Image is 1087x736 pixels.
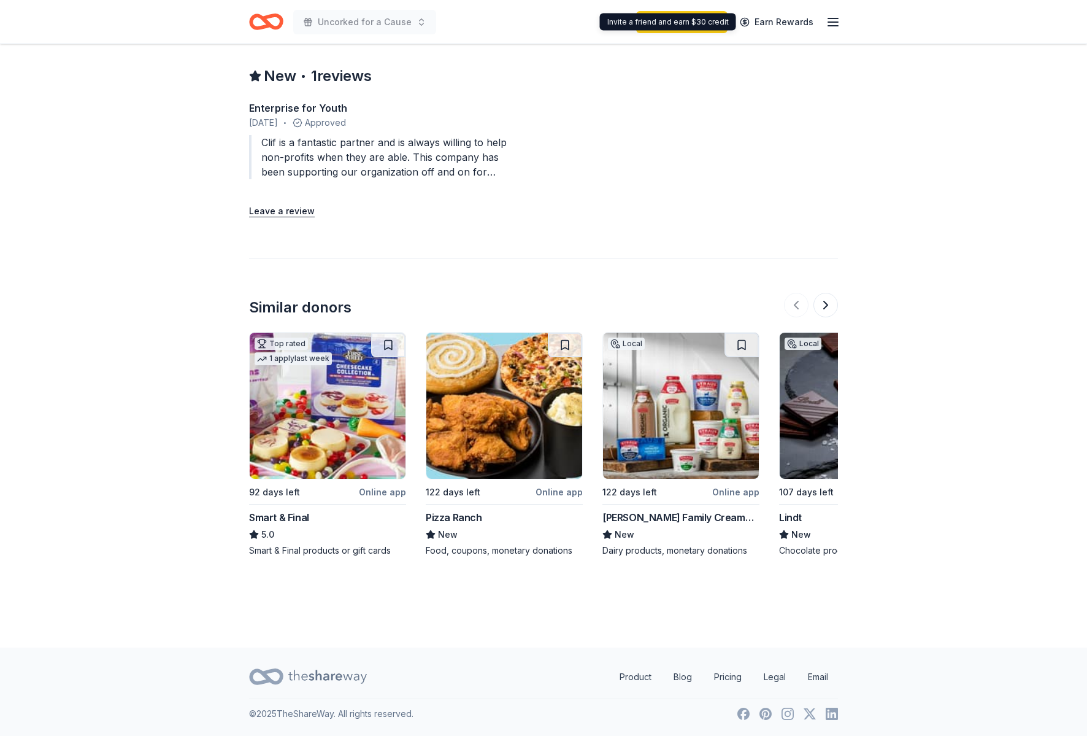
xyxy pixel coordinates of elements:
[359,484,406,500] div: Online app
[779,510,802,525] div: Lindt
[249,510,309,525] div: Smart & Final
[610,665,661,689] a: Product
[293,10,436,34] button: Uncorked for a Cause
[636,11,728,33] a: Start free trial
[754,665,796,689] a: Legal
[249,707,413,721] p: © 2025 TheShareWay. All rights reserved.
[779,485,834,500] div: 107 days left
[602,544,759,557] div: Dairy products, monetary donations
[785,338,821,350] div: Local
[283,118,286,128] span: •
[712,484,759,500] div: Online app
[318,15,412,29] span: Uncorked for a Cause
[255,352,332,365] div: 1 apply last week
[426,332,583,557] a: Image for Pizza Ranch122 days leftOnline appPizza RanchNewFood, coupons, monetary donations
[536,484,583,500] div: Online app
[664,665,702,689] a: Blog
[610,665,838,689] nav: quick links
[602,510,759,525] div: [PERSON_NAME] Family Creamery
[798,665,838,689] a: Email
[732,11,821,33] a: Earn Rewards
[249,332,406,557] a: Image for Smart & FinalTop rated1 applylast week92 days leftOnline appSmart & Final5.0Smart & Fin...
[261,527,274,542] span: 5.0
[608,338,645,350] div: Local
[249,485,300,500] div: 92 days left
[249,544,406,557] div: Smart & Final products or gift cards
[779,332,936,557] a: Image for Lindt Local107 days leftOnline appLindtNewChocolate products
[438,527,458,542] span: New
[426,510,482,525] div: Pizza Ranch
[602,332,759,557] a: Image for Straus Family CreameryLocal122 days leftOnline app[PERSON_NAME] Family CreameryNewDairy...
[250,333,405,479] img: Image for Smart & Final
[249,135,514,179] div: Clif is a fantastic partner and is always willing to help non-profits when they are able. This co...
[779,544,936,557] div: Chocolate products
[780,333,935,479] img: Image for Lindt
[301,70,307,83] span: •
[249,7,283,36] a: Home
[249,115,278,130] span: [DATE]
[603,333,759,479] img: Image for Straus Family Creamery
[311,66,372,86] span: 1 reviews
[791,527,811,542] span: New
[602,485,657,500] div: 122 days left
[704,665,751,689] a: Pricing
[249,115,514,130] div: Approved
[426,333,582,479] img: Image for Pizza Ranch
[264,66,296,86] span: New
[426,485,480,500] div: 122 days left
[426,544,583,557] div: Food, coupons, monetary donations
[255,338,308,350] div: Top rated
[615,527,634,542] span: New
[249,298,351,317] div: Similar donors
[600,14,736,31] div: Invite a friend and earn $30 credit
[249,204,315,219] button: Leave a review
[249,101,514,115] div: Enterprise for Youth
